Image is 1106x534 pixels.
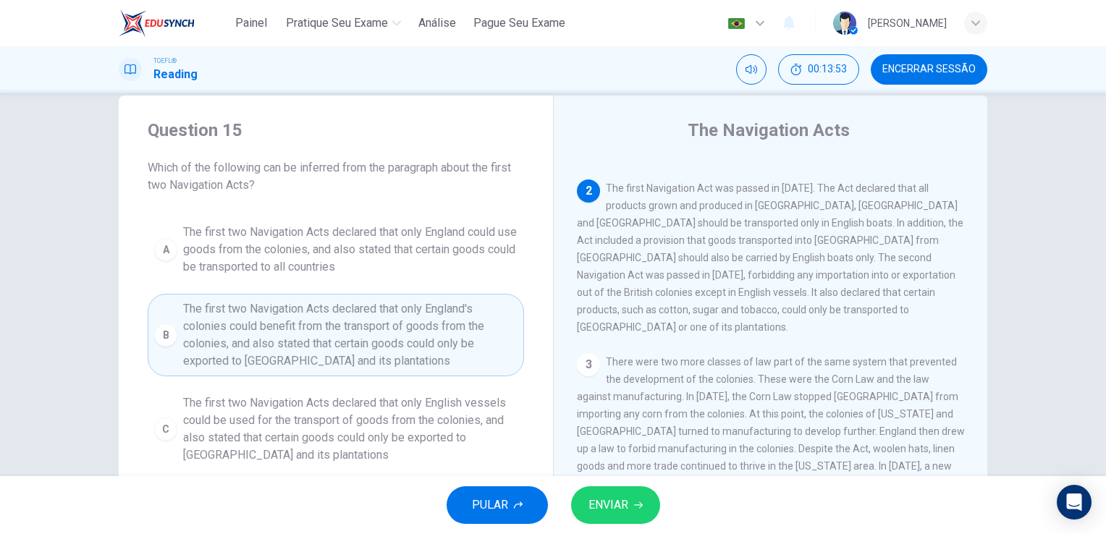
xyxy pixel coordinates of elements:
h1: Reading [153,66,198,83]
button: BThe first two Navigation Acts declared that only England's colonies could benefit from the trans... [148,294,524,376]
span: 00:13:53 [808,64,847,75]
div: Esconder [778,54,859,85]
button: Encerrar Sessão [871,54,987,85]
button: AThe first two Navigation Acts declared that only England could use goods from the colonies, and ... [148,217,524,282]
span: Which of the following can be inferred from the paragraph about the first two Navigation Acts? [148,159,524,194]
button: Pague Seu Exame [468,10,571,36]
span: ENVIAR [588,495,628,515]
button: PULAR [447,486,548,524]
span: The first two Navigation Acts declared that only England could use goods from the colonies, and a... [183,224,518,276]
span: Painel [235,14,267,32]
span: Análise [418,14,456,32]
span: Encerrar Sessão [882,64,976,75]
div: Open Intercom Messenger [1057,485,1092,520]
span: The first two Navigation Acts declared that only English vessels could be used for the transport ... [183,394,518,464]
button: 00:13:53 [778,54,859,85]
h4: The Navigation Acts [688,119,850,142]
span: PULAR [472,495,508,515]
span: Pague Seu Exame [473,14,565,32]
div: 2 [577,179,600,203]
div: 3 [577,353,600,376]
div: C [154,418,177,441]
button: Análise [413,10,462,36]
div: Silenciar [736,54,767,85]
span: The first Navigation Act was passed in [DATE]. The Act declared that all products grown and produ... [577,182,963,333]
div: [PERSON_NAME] [868,14,947,32]
span: TOEFL® [153,56,177,66]
img: pt [727,18,746,29]
span: The first two Navigation Acts declared that only England's colonies could benefit from the transp... [183,300,518,370]
button: Pratique seu exame [280,10,407,36]
div: A [154,238,177,261]
h4: Question 15 [148,119,524,142]
img: EduSynch logo [119,9,195,38]
a: EduSynch logo [119,9,228,38]
img: Profile picture [833,12,856,35]
button: CThe first two Navigation Acts declared that only English vessels could be used for the transport... [148,388,524,470]
button: ENVIAR [571,486,660,524]
button: Painel [228,10,274,36]
span: Pratique seu exame [286,14,388,32]
div: B [154,323,177,347]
